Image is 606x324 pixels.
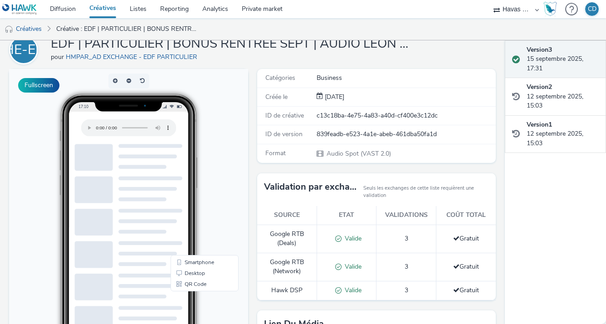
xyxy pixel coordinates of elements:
[436,206,496,225] th: Coût total
[4,37,44,63] div: HE-EP
[527,120,599,148] div: 12 septembre 2025, 15:03
[588,2,596,16] div: CD
[342,234,362,243] span: Valide
[317,206,376,225] th: Etat
[323,93,344,101] span: [DATE]
[342,262,362,271] span: Valide
[453,262,479,271] span: Gratuit
[317,130,495,139] div: 839feadb-e523-4a1e-abeb-461dba50fa1d
[453,286,479,295] span: Gratuit
[163,188,228,199] li: Smartphone
[163,210,228,221] li: QR Code
[527,83,599,110] div: 12 septembre 2025, 15:03
[176,201,196,207] span: Desktop
[527,45,552,54] strong: Version 3
[527,83,552,91] strong: Version 2
[2,4,37,15] img: undefined Logo
[317,74,495,83] div: Business
[257,281,317,300] td: Hawk DSP
[265,93,288,101] span: Créée le
[342,286,362,295] span: Valide
[405,286,408,295] span: 3
[9,45,42,54] a: HE-EP
[453,234,479,243] span: Gratuit
[69,35,79,40] span: 17:10
[363,185,489,200] small: Seuls les exchanges de cette liste requièrent une validation
[52,18,203,40] a: Créative : EDF | PARTICULIER | BONUS RENTREE SEPT | AUDIO LEON V2
[51,35,414,53] h1: EDF | PARTICULIER | BONUS RENTREE SEPT | AUDIO LEON V2
[323,93,344,102] div: Création 12 septembre 2025, 15:03
[543,2,561,16] a: Hawk Academy
[405,262,408,271] span: 3
[257,206,317,225] th: Source
[543,2,557,16] img: Hawk Academy
[405,234,408,243] span: 3
[376,206,436,225] th: Validations
[265,74,295,82] span: Catégories
[51,53,66,61] span: pour
[176,191,205,196] span: Smartphone
[257,225,317,253] td: Google RTB (Deals)
[326,149,391,158] span: Audio Spot (VAST 2.0)
[265,130,303,138] span: ID de version
[5,25,14,34] img: audio
[257,253,317,281] td: Google RTB (Network)
[527,45,599,73] div: 15 septembre 2025, 17:31
[176,212,197,218] span: QR Code
[66,53,201,61] a: HMPAR_AD EXCHANGE - EDF PARTICULIER
[265,111,304,120] span: ID de créative
[317,111,495,120] div: c13c18ba-4e75-4a83-a40d-cf400e3c12dc
[163,199,228,210] li: Desktop
[527,120,552,129] strong: Version 1
[264,180,359,194] h3: Validation par exchange
[265,149,286,157] span: Format
[18,78,59,93] button: Fullscreen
